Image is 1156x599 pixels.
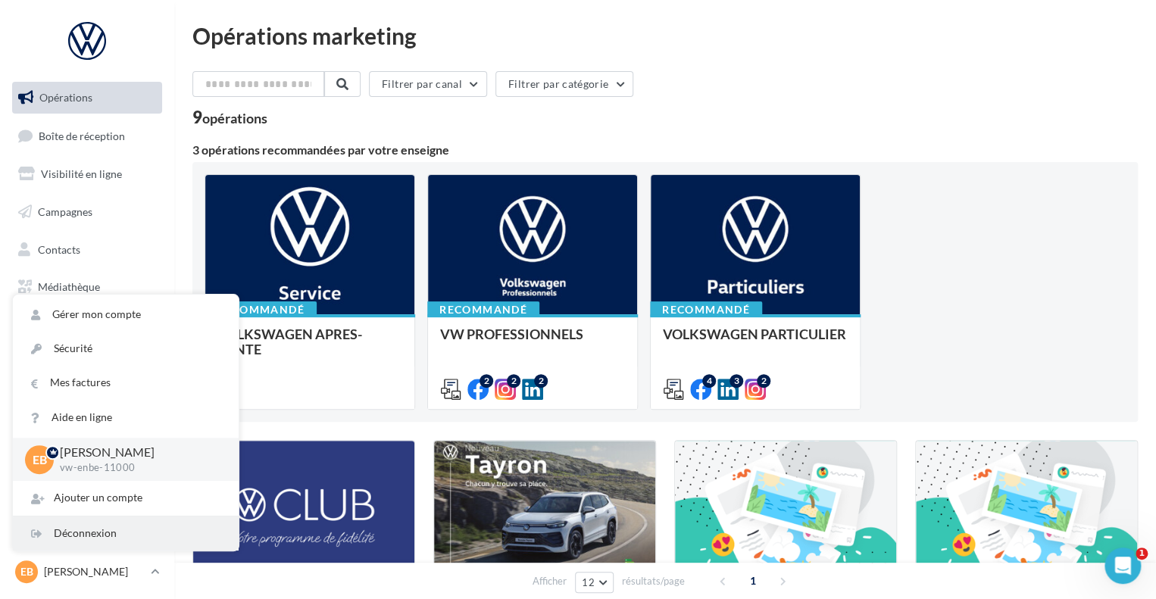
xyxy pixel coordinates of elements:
[9,196,165,228] a: Campagnes
[60,444,214,461] p: [PERSON_NAME]
[39,129,125,142] span: Boîte de réception
[217,326,362,357] span: VOLKSWAGEN APRES-VENTE
[534,374,548,388] div: 2
[13,366,239,400] a: Mes factures
[622,574,685,588] span: résultats/page
[741,569,765,593] span: 1
[480,374,493,388] div: 2
[533,574,567,588] span: Afficher
[38,205,92,218] span: Campagnes
[13,516,239,551] div: Déconnexion
[575,572,614,593] button: 12
[39,91,92,104] span: Opérations
[9,234,165,266] a: Contacts
[12,557,162,586] a: EB [PERSON_NAME]
[440,326,583,342] span: VW PROFESSIONNELS
[33,451,47,468] span: EB
[427,301,539,318] div: Recommandé
[41,167,122,180] span: Visibilité en ligne
[205,301,317,318] div: Recommandé
[20,564,33,579] span: EB
[192,144,1138,156] div: 3 opérations recommandées par votre enseigne
[650,301,762,318] div: Recommandé
[663,326,846,342] span: VOLKSWAGEN PARTICULIER
[507,374,520,388] div: 2
[192,109,267,126] div: 9
[44,564,145,579] p: [PERSON_NAME]
[757,374,770,388] div: 2
[9,309,165,341] a: Calendrier
[13,332,239,366] a: Sécurité
[9,271,165,303] a: Médiathèque
[582,576,595,588] span: 12
[38,242,80,255] span: Contacts
[730,374,743,388] div: 3
[13,298,239,332] a: Gérer mon compte
[60,461,214,475] p: vw-enbe-11000
[202,111,267,125] div: opérations
[9,82,165,114] a: Opérations
[9,397,165,441] a: Campagnes DataOnDemand
[9,347,165,392] a: PLV et print personnalisable
[1136,548,1148,560] span: 1
[192,24,1138,47] div: Opérations marketing
[495,71,633,97] button: Filtrer par catégorie
[1104,548,1141,584] iframe: Intercom live chat
[38,280,100,293] span: Médiathèque
[369,71,487,97] button: Filtrer par canal
[13,481,239,515] div: Ajouter un compte
[13,401,239,435] a: Aide en ligne
[702,374,716,388] div: 4
[9,158,165,190] a: Visibilité en ligne
[9,120,165,152] a: Boîte de réception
